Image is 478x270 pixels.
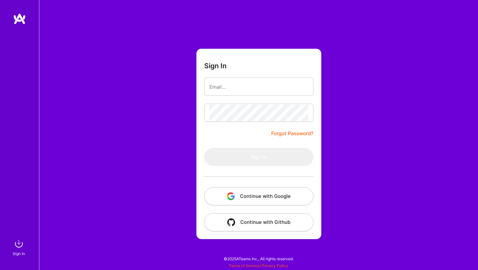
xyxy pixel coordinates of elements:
[204,213,313,231] button: Continue with Github
[229,263,288,268] span: |
[227,218,235,226] img: icon
[39,251,478,267] div: © 2025 ATeams Inc., All rights reserved.
[204,187,313,205] button: Continue with Google
[13,13,26,25] img: logo
[204,148,313,166] button: Sign In
[14,237,25,257] a: sign inSign In
[204,62,227,70] h3: Sign In
[229,263,259,268] a: Terms of Service
[209,79,308,95] input: Email...
[262,263,288,268] a: Privacy Policy
[12,237,25,250] img: sign in
[227,192,235,200] img: icon
[271,130,313,137] a: Forgot Password?
[13,250,25,257] div: Sign In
